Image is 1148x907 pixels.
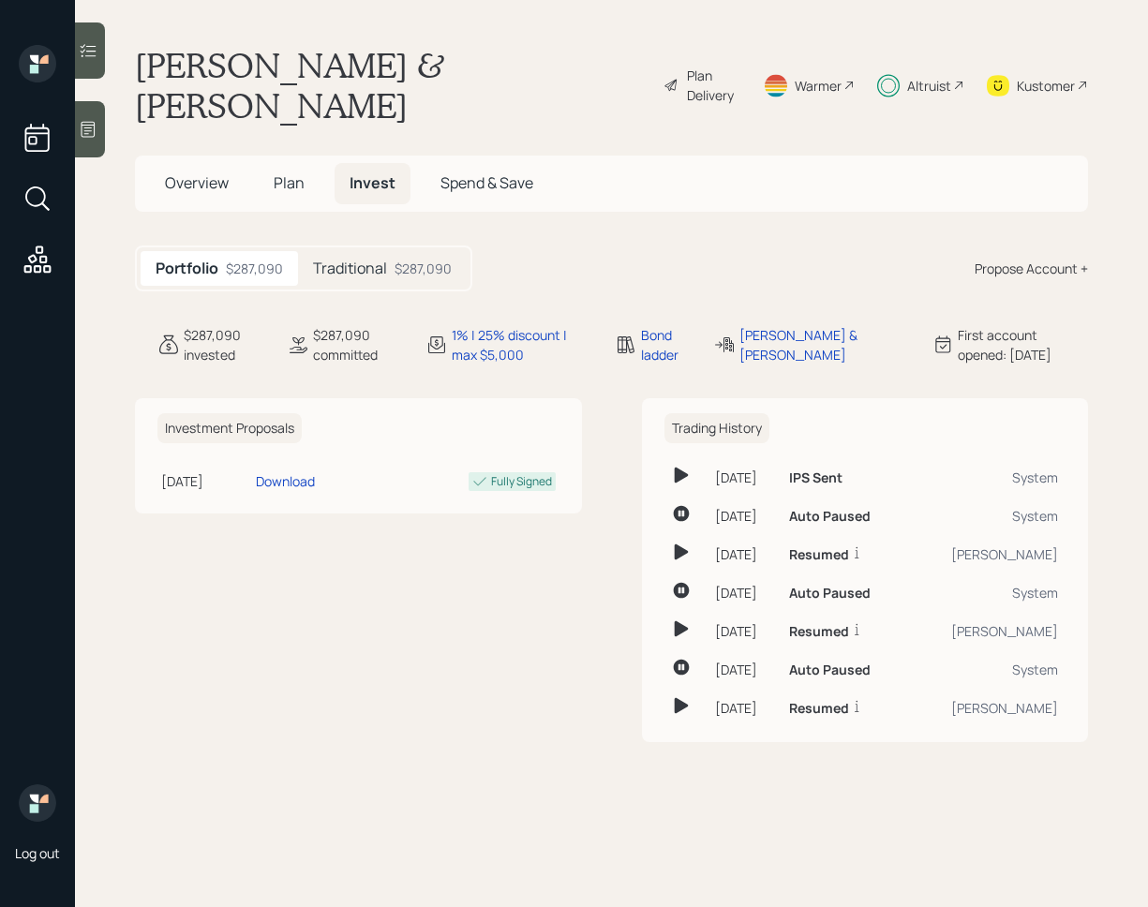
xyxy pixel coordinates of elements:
[641,325,690,364] div: Bond ladder
[915,506,1058,526] div: System
[958,325,1088,364] div: First account opened: [DATE]
[274,172,305,193] span: Plan
[395,259,452,278] div: $287,090
[687,66,740,105] div: Plan Delivery
[915,621,1058,641] div: [PERSON_NAME]
[19,784,56,822] img: retirable_logo.png
[915,583,1058,602] div: System
[313,325,403,364] div: $287,090 committed
[1017,76,1075,96] div: Kustomer
[715,698,774,718] div: [DATE]
[789,547,849,563] h6: Resumed
[313,260,387,277] h5: Traditional
[161,471,248,491] div: [DATE]
[184,325,264,364] div: $287,090 invested
[256,471,315,491] div: Download
[715,544,774,564] div: [DATE]
[739,325,909,364] div: [PERSON_NAME] & [PERSON_NAME]
[795,76,842,96] div: Warmer
[975,259,1088,278] div: Propose Account +
[165,172,229,193] span: Overview
[789,624,849,640] h6: Resumed
[15,844,60,862] div: Log out
[715,621,774,641] div: [DATE]
[789,509,871,525] h6: Auto Paused
[789,701,849,717] h6: Resumed
[157,413,302,444] h6: Investment Proposals
[715,583,774,602] div: [DATE]
[915,468,1058,487] div: System
[915,544,1058,564] div: [PERSON_NAME]
[350,172,395,193] span: Invest
[789,586,871,602] h6: Auto Paused
[715,468,774,487] div: [DATE]
[915,660,1058,679] div: System
[440,172,533,193] span: Spend & Save
[715,506,774,526] div: [DATE]
[789,662,871,678] h6: Auto Paused
[789,470,842,486] h6: IPS Sent
[452,325,592,364] div: 1% | 25% discount | max $5,000
[135,45,649,126] h1: [PERSON_NAME] & [PERSON_NAME]
[664,413,769,444] h6: Trading History
[715,660,774,679] div: [DATE]
[491,473,552,490] div: Fully Signed
[907,76,951,96] div: Altruist
[226,259,283,278] div: $287,090
[915,698,1058,718] div: [PERSON_NAME]
[156,260,218,277] h5: Portfolio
